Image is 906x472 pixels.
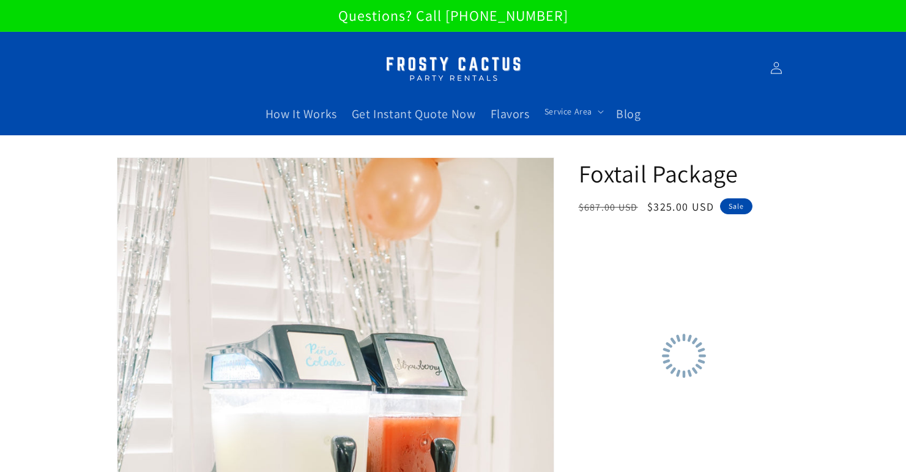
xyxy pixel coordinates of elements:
[609,99,648,129] a: Blog
[544,106,592,117] span: Service Area
[377,49,530,88] img: Margarita Machine Rental in Scottsdale, Phoenix, Tempe, Chandler, Gilbert, Mesa and Maricopa
[344,99,483,129] a: Get Instant Quote Now
[616,106,641,122] span: Blog
[265,106,337,122] span: How It Works
[352,106,476,122] span: Get Instant Quote Now
[483,99,537,129] a: Flavors
[491,106,530,122] span: Flavors
[537,99,609,124] summary: Service Area
[579,157,790,189] h1: Foxtail Package
[720,198,752,214] span: Sale
[579,201,638,214] s: $687.00 USD
[258,99,344,129] a: How It Works
[647,200,714,214] span: $325.00 USD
